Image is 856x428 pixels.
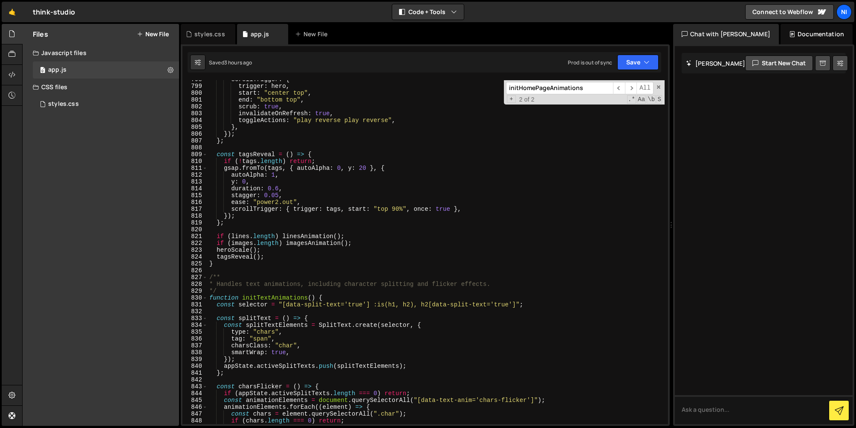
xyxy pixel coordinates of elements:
[182,192,208,199] div: 815
[836,4,852,20] a: Ni
[182,281,208,288] div: 828
[182,349,208,356] div: 838
[182,124,208,131] div: 805
[295,30,331,38] div: New File
[182,383,208,390] div: 843
[209,59,252,66] div: Saved
[182,260,208,267] div: 825
[516,96,538,103] span: 2 of 2
[23,79,179,96] div: CSS files
[656,95,662,104] span: Search In Selection
[625,82,637,94] span: ​
[647,95,656,104] span: Whole Word Search
[33,29,48,39] h2: Files
[40,67,45,74] span: 0
[182,144,208,151] div: 808
[182,301,208,308] div: 831
[637,95,646,104] span: CaseSensitive Search
[182,117,208,124] div: 804
[182,397,208,404] div: 845
[224,59,252,66] div: 3 hours ago
[182,110,208,117] div: 803
[781,24,853,44] div: Documentation
[627,95,636,104] span: RegExp Search
[182,165,208,172] div: 811
[182,158,208,165] div: 810
[568,59,612,66] div: Prod is out of sync
[182,185,208,192] div: 814
[182,137,208,144] div: 807
[182,96,208,103] div: 801
[137,31,169,38] button: New File
[182,83,208,90] div: 799
[33,96,179,113] div: 16725/45735.css
[182,131,208,137] div: 806
[48,100,79,108] div: styles.css
[182,370,208,376] div: 841
[182,322,208,329] div: 834
[182,199,208,206] div: 816
[182,151,208,158] div: 809
[182,219,208,226] div: 819
[194,30,225,38] div: styles.css
[251,30,269,38] div: app.js
[182,274,208,281] div: 827
[182,411,208,417] div: 847
[182,376,208,383] div: 842
[686,59,745,67] h2: [PERSON_NAME]
[182,226,208,233] div: 820
[33,61,179,79] div: 16725/45734.js
[182,363,208,370] div: 840
[23,44,179,61] div: Javascript files
[636,82,654,94] span: Alt-Enter
[182,240,208,247] div: 822
[182,247,208,253] div: 823
[182,342,208,349] div: 837
[506,82,613,94] input: Search for
[507,95,516,103] span: Toggle Replace mode
[745,55,813,71] button: Start new chat
[2,2,23,22] a: 🤙
[182,329,208,335] div: 835
[617,55,659,70] button: Save
[182,356,208,363] div: 839
[613,82,625,94] span: ​
[182,288,208,294] div: 829
[182,253,208,260] div: 824
[182,390,208,397] div: 844
[182,172,208,178] div: 812
[182,308,208,315] div: 832
[392,4,464,20] button: Code + Tools
[182,178,208,185] div: 813
[182,267,208,274] div: 826
[673,24,779,44] div: Chat with [PERSON_NAME]
[48,66,67,74] div: app.js
[182,404,208,411] div: 846
[182,90,208,96] div: 800
[182,103,208,110] div: 802
[182,335,208,342] div: 836
[182,294,208,301] div: 830
[745,4,834,20] a: Connect to Webflow
[33,7,75,17] div: think-studio
[182,206,208,213] div: 817
[182,213,208,219] div: 818
[182,417,208,424] div: 848
[182,233,208,240] div: 821
[182,315,208,322] div: 833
